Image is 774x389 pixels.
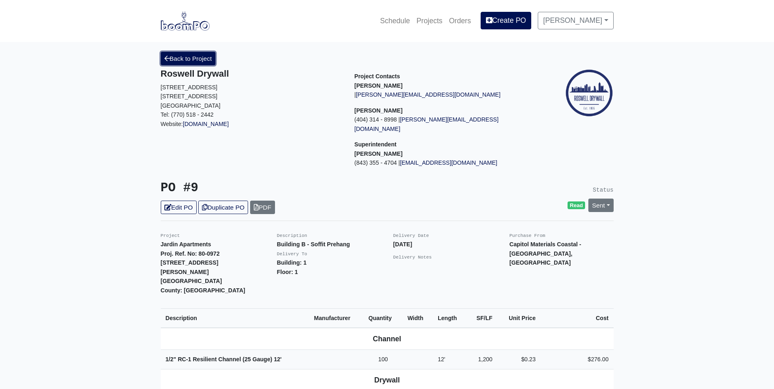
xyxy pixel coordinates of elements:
a: Duplicate PO [198,201,248,214]
span: Project Contacts [355,73,400,80]
th: Quantity [364,308,403,328]
a: [EMAIL_ADDRESS][DOMAIN_NAME] [400,159,497,166]
td: $0.23 [497,350,541,369]
td: 100 [364,350,403,369]
div: Website: [161,69,342,128]
span: Read [568,201,585,210]
span: Superintendent [355,141,397,148]
a: Edit PO [161,201,197,214]
h5: Roswell Drywall [161,69,342,79]
p: (404) 314 - 8998 | [355,115,536,133]
strong: Proj. Ref. No: 80-0972 [161,250,220,257]
p: [STREET_ADDRESS] [161,83,342,92]
strong: [STREET_ADDRESS][PERSON_NAME] [161,259,219,275]
th: Description [161,308,309,328]
strong: [PERSON_NAME] [355,82,403,89]
th: Length [433,308,467,328]
strong: Jardin Apartments [161,241,211,248]
td: 1,200 [467,350,497,369]
td: $276.00 [541,350,614,369]
strong: Building: 1 [277,259,307,266]
small: Delivery To [277,252,307,256]
span: 12' [438,356,445,362]
strong: [GEOGRAPHIC_DATA] [161,278,222,284]
a: Orders [446,12,474,30]
small: Project [161,233,180,238]
span: 12' [274,356,282,362]
p: | [355,90,536,99]
p: [GEOGRAPHIC_DATA] [161,101,342,111]
strong: 1/2" RC-1 Resilient Channel (25 Gauge) [166,356,282,362]
small: Delivery Notes [393,255,432,260]
small: Status [593,187,614,193]
a: Projects [413,12,446,30]
th: Width [403,308,433,328]
strong: Building B - Soffit Prehang [277,241,350,248]
th: Manufacturer [309,308,364,328]
a: [DOMAIN_NAME] [183,121,229,127]
a: PDF [250,201,275,214]
small: Description [277,233,307,238]
img: boomPO [161,11,210,30]
th: Unit Price [497,308,541,328]
p: Tel: (770) 518 - 2442 [161,110,342,119]
p: Capitol Materials Coastal - [GEOGRAPHIC_DATA], [GEOGRAPHIC_DATA] [510,240,614,267]
strong: [PERSON_NAME] [355,107,403,114]
p: (843) 355 - 4704 | [355,158,536,168]
th: SF/LF [467,308,497,328]
b: Drywall [374,376,400,384]
p: [STREET_ADDRESS] [161,92,342,101]
small: Purchase From [510,233,546,238]
a: Schedule [377,12,413,30]
strong: [PERSON_NAME] [355,150,403,157]
strong: County: [GEOGRAPHIC_DATA] [161,287,246,294]
a: [PERSON_NAME][EMAIL_ADDRESS][DOMAIN_NAME] [356,91,500,98]
a: Back to Project [161,52,216,65]
a: [PERSON_NAME] [538,12,613,29]
a: Create PO [481,12,531,29]
strong: Floor: 1 [277,269,298,275]
a: [PERSON_NAME][EMAIL_ADDRESS][DOMAIN_NAME] [355,116,499,132]
b: Channel [373,335,401,343]
h3: PO #9 [161,181,381,196]
strong: [DATE] [393,241,413,248]
small: Delivery Date [393,233,429,238]
a: Sent [588,199,614,212]
th: Cost [541,308,614,328]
